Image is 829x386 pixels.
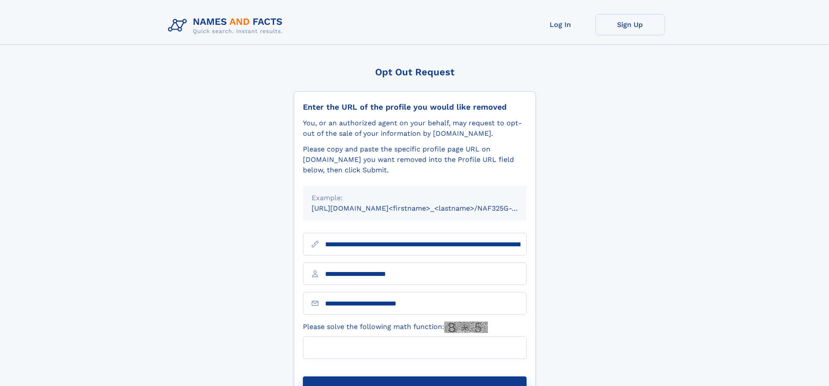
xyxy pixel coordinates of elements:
a: Log In [526,14,595,35]
label: Please solve the following math function: [303,322,488,333]
div: Please copy and paste the specific profile page URL on [DOMAIN_NAME] you want removed into the Pr... [303,144,527,175]
div: Opt Out Request [294,67,536,77]
a: Sign Up [595,14,665,35]
div: Enter the URL of the profile you would like removed [303,102,527,112]
div: Example: [312,193,518,203]
img: Logo Names and Facts [164,14,290,37]
small: [URL][DOMAIN_NAME]<firstname>_<lastname>/NAF325G-xxxxxxxx [312,204,543,212]
div: You, or an authorized agent on your behalf, may request to opt-out of the sale of your informatio... [303,118,527,139]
